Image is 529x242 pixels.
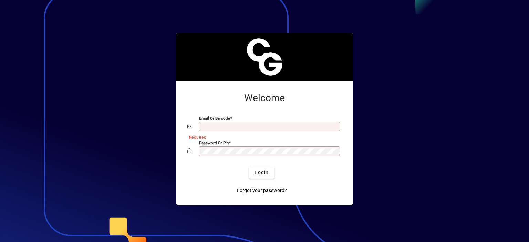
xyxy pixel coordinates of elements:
[187,92,342,104] h2: Welcome
[189,133,336,140] mat-error: Required
[255,169,269,176] span: Login
[237,187,287,194] span: Forgot your password?
[249,166,274,179] button: Login
[199,116,230,121] mat-label: Email or Barcode
[199,140,229,145] mat-label: Password or Pin
[234,184,290,197] a: Forgot your password?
